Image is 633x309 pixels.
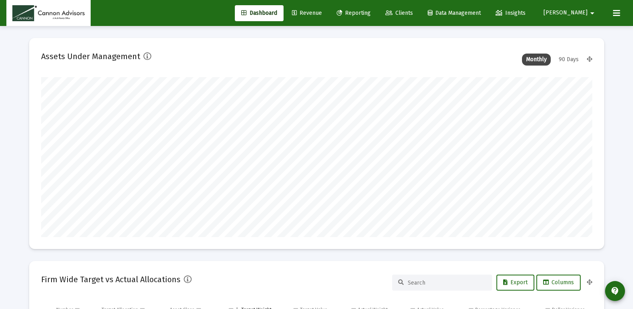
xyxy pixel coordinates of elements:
span: Data Management [428,10,481,16]
a: Clients [379,5,419,21]
a: Revenue [286,5,328,21]
a: Data Management [421,5,487,21]
span: Export [503,279,528,286]
span: [PERSON_NAME] [544,10,587,16]
h2: Firm Wide Target vs Actual Allocations [41,273,181,286]
span: Columns [543,279,574,286]
a: Insights [489,5,532,21]
h2: Assets Under Management [41,50,140,63]
button: [PERSON_NAME] [534,5,607,21]
span: Dashboard [241,10,277,16]
span: Clients [385,10,413,16]
img: Dashboard [12,5,85,21]
mat-icon: contact_support [610,286,620,296]
a: Reporting [330,5,377,21]
div: 90 Days [555,54,583,66]
span: Revenue [292,10,322,16]
div: Monthly [522,54,551,66]
span: Insights [496,10,526,16]
span: Reporting [337,10,371,16]
button: Columns [536,275,581,291]
button: Export [496,275,534,291]
mat-icon: arrow_drop_down [587,5,597,21]
input: Search [408,279,486,286]
a: Dashboard [235,5,284,21]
